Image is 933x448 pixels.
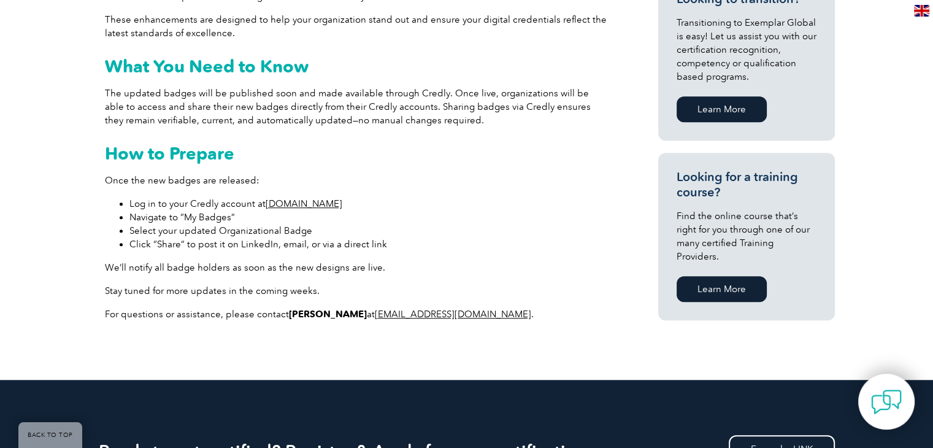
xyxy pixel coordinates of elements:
[677,209,816,263] p: Find the online course that’s right for you through one of our many certified Training Providers.
[289,309,367,320] strong: [PERSON_NAME]
[129,210,608,224] li: Navigate to “My Badges”
[129,224,608,238] li: Select your updated Organizational Badge
[677,276,767,302] a: Learn More
[677,169,816,200] h3: Looking for a training course?
[129,197,608,210] li: Log in to your Credly account at
[266,198,342,209] a: [DOMAIN_NAME]
[105,56,309,77] strong: What You Need to Know
[105,143,234,164] strong: How to Prepare
[871,387,902,417] img: contact-chat.png
[129,238,608,251] li: Click “Share” to post it on LinkedIn, email, or via a direct link
[677,16,816,83] p: Transitioning to Exemplar Global is easy! Let us assist you with our certification recognition, c...
[105,261,608,274] p: We’ll notify all badge holders as soon as the new designs are live.
[914,5,929,17] img: en
[105,13,608,40] p: These enhancements are designed to help your organization stand out and ensure your digital crede...
[375,309,531,320] a: [EMAIL_ADDRESS][DOMAIN_NAME]
[105,87,608,127] p: The updated badges will be published soon and made available through Credly. Once live, organizat...
[105,174,608,187] p: Once the new badges are released:
[18,422,82,448] a: BACK TO TOP
[105,284,608,298] p: Stay tuned for more updates in the coming weeks.
[677,96,767,122] a: Learn More
[105,307,608,321] p: For questions or assistance, please contact at .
